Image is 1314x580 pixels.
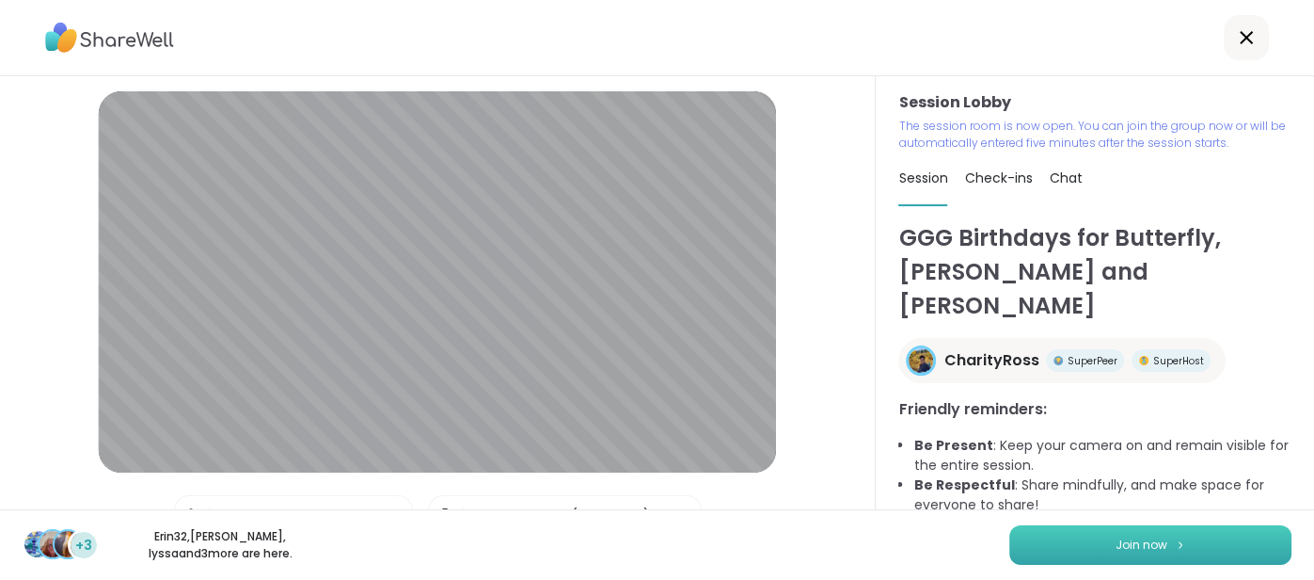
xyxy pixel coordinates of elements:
[898,118,1291,152] p: The session room is now open. You can join the group now or will be automatically entered five mi...
[913,436,992,455] b: Be Present
[909,348,933,373] img: CharityRoss
[1175,540,1186,550] img: ShareWell Logomark
[913,475,1291,515] li: : Share mindfully, and make space for everyone to share!
[55,531,81,557] img: lyssa
[221,506,361,525] div: Default - Internal Mic
[1049,169,1082,187] span: Chat
[1009,525,1291,565] button: Join now
[898,221,1291,323] h1: GGG Birthdays for Butterfly, [PERSON_NAME] and [PERSON_NAME]
[24,531,51,557] img: Erin32
[1053,356,1063,365] img: Peer Badge Three
[40,531,66,557] img: dodi
[1116,537,1167,554] span: Join now
[898,91,1291,114] h3: Session Lobby
[115,528,325,562] p: Erin32 , [PERSON_NAME] , lyssa and 3 more are here.
[75,536,92,556] span: +3
[182,496,199,534] img: Microphone
[898,338,1226,383] a: CharityRossCharityRossPeer Badge ThreeSuperPeerPeer Badge OneSuperHost
[475,506,650,525] div: Front Camera (04f2:b755)
[436,496,453,534] img: Camera
[943,349,1038,372] span: CharityRoss
[898,169,947,187] span: Session
[913,475,1014,494] b: Be Respectful
[1139,356,1148,365] img: Peer Badge One
[207,496,212,534] span: |
[1152,354,1203,368] span: SuperHost
[964,169,1032,187] span: Check-ins
[461,496,466,534] span: |
[913,436,1291,475] li: : Keep your camera on and remain visible for the entire session.
[898,398,1291,421] h3: Friendly reminders:
[45,16,174,59] img: ShareWell Logo
[1067,354,1116,368] span: SuperPeer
